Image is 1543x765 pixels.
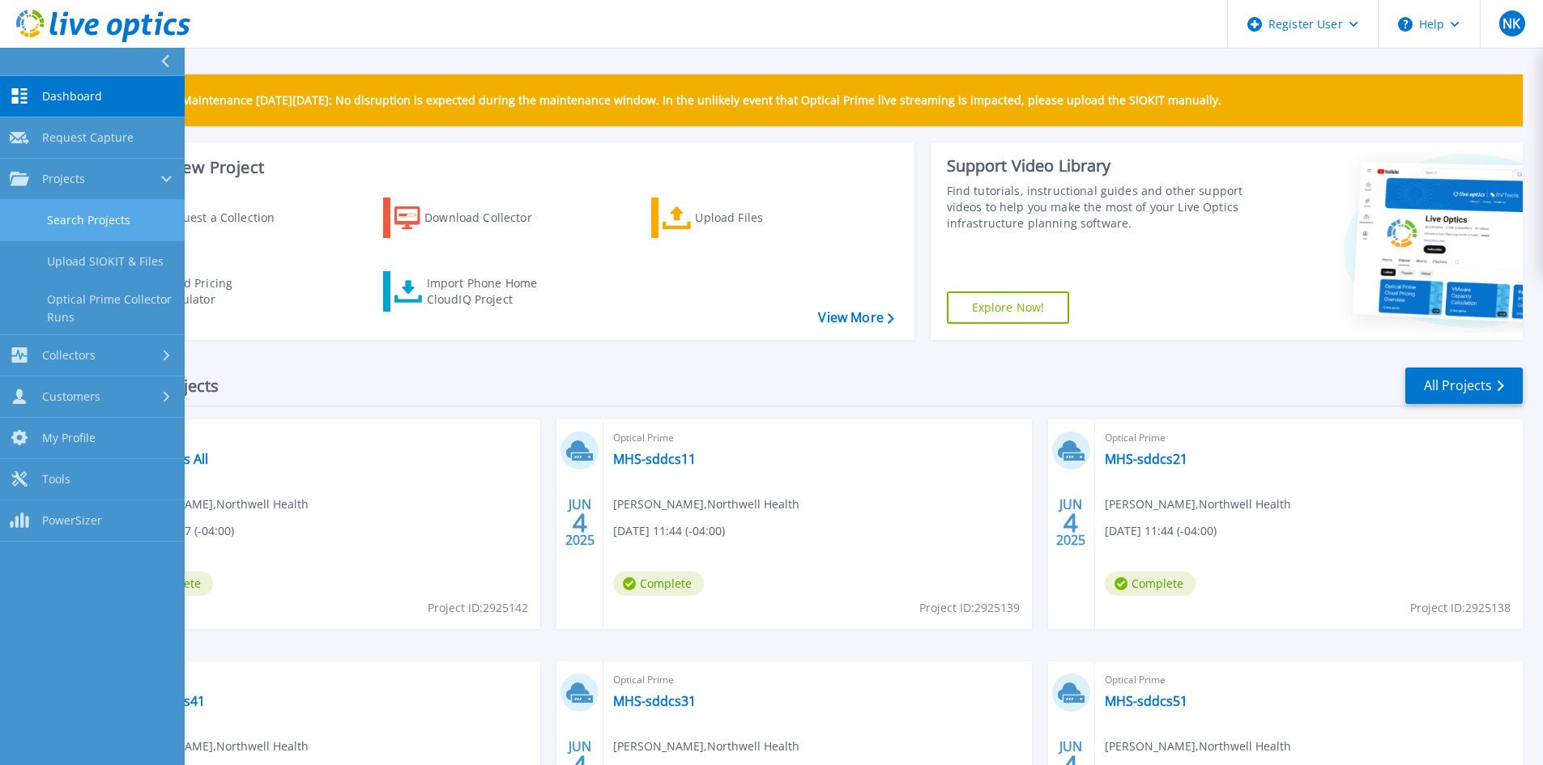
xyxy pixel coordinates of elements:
span: Project ID: 2925142 [428,599,528,617]
div: Cloud Pricing Calculator [159,275,288,308]
div: Download Collector [424,202,554,234]
span: [DATE] 11:44 (-04:00) [1105,522,1217,540]
h3: Start a New Project [115,159,893,176]
a: Explore Now! [947,291,1070,324]
span: [PERSON_NAME] , Northwell Health [613,737,799,755]
span: Tools [42,472,70,487]
span: [PERSON_NAME] , Northwell Health [122,737,309,755]
a: Upload Files [651,198,832,238]
span: [PERSON_NAME] , Northwell Health [1105,495,1291,513]
span: 4 [573,516,587,529]
span: Optical Prime [1105,429,1513,447]
span: Optical Prime [613,671,1021,689]
a: MHS-sddcs11 [613,451,696,467]
span: Complete [613,572,704,596]
div: JUN 2025 [1055,493,1086,552]
span: Optical Prime [122,429,531,447]
span: Optical Prime [613,429,1021,447]
a: All Projects [1405,368,1523,404]
span: [PERSON_NAME] , Northwell Health [1105,737,1291,755]
p: Scheduled Maintenance [DATE][DATE]: No disruption is expected during the maintenance window. In t... [121,94,1221,107]
a: View More [818,310,893,325]
a: MHS-sddcs51 [1105,693,1187,709]
span: Complete [1105,572,1196,596]
span: Request Capture [42,130,134,145]
span: Optical Prime [122,671,531,689]
span: NK [1503,17,1520,30]
span: My Profile [42,431,96,445]
div: Import Phone Home CloudIQ Project [427,275,553,308]
span: [PERSON_NAME] , Northwell Health [122,495,309,513]
a: MHS-sddcs21 [1105,451,1187,467]
div: Support Video Library [947,155,1249,176]
span: Optical Prime [1105,671,1513,689]
a: MHS-sddcs31 [613,693,696,709]
a: Cloud Pricing Calculator [115,271,296,312]
span: [DATE] 11:44 (-04:00) [613,522,725,540]
span: Dashboard [42,89,102,104]
div: Upload Files [695,202,825,234]
div: Find tutorials, instructional guides and other support videos to help you make the most of your L... [947,183,1249,232]
span: 4 [1063,516,1078,529]
span: Project ID: 2925139 [919,599,1020,617]
div: JUN 2025 [565,493,595,552]
span: [PERSON_NAME] , Northwell Health [613,495,799,513]
a: Download Collector [383,198,564,238]
span: Customers [42,389,100,404]
a: Request a Collection [115,198,296,238]
span: PowerSizer [42,513,102,528]
span: Collectors [42,348,96,363]
span: Project ID: 2925138 [1410,599,1511,617]
span: Projects [42,172,85,186]
div: Request a Collection [161,202,291,234]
